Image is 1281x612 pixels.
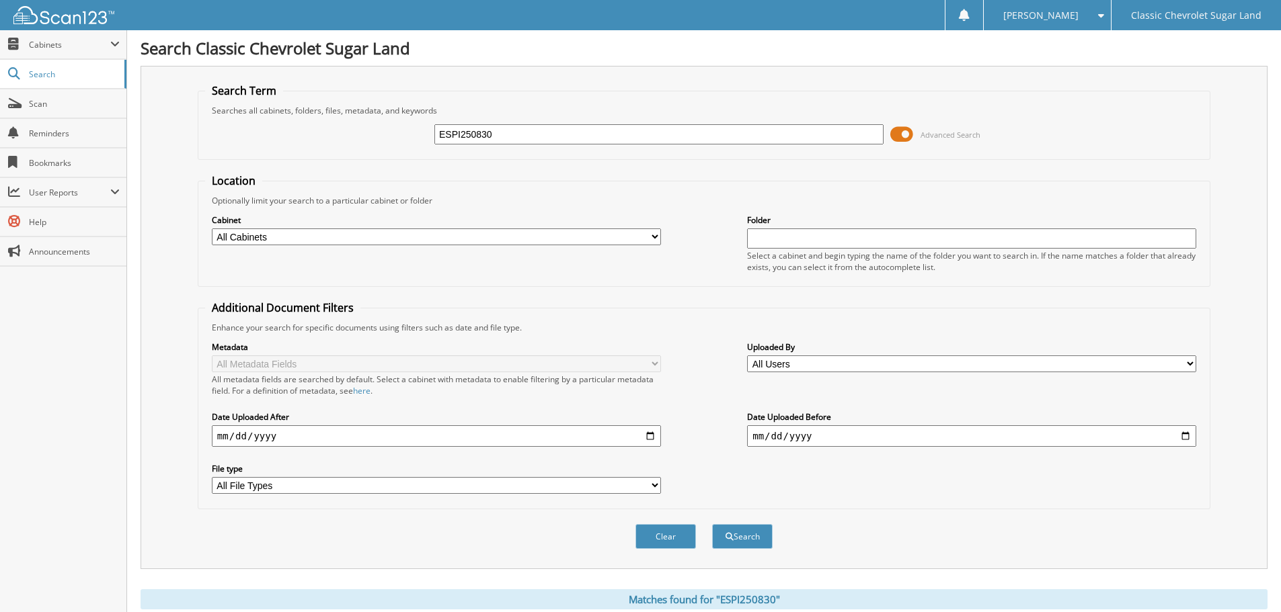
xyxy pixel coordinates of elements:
[29,69,118,80] span: Search
[1003,11,1079,19] span: [PERSON_NAME]
[205,105,1203,116] div: Searches all cabinets, folders, files, metadata, and keywords
[747,250,1196,273] div: Select a cabinet and begin typing the name of the folder you want to search in. If the name match...
[212,341,661,353] label: Metadata
[921,130,980,140] span: Advanced Search
[212,374,661,396] div: All metadata fields are searched by default. Select a cabinet with metadata to enable filtering b...
[205,300,360,315] legend: Additional Document Filters
[205,83,283,98] legend: Search Term
[205,173,262,188] legend: Location
[29,187,110,198] span: User Reports
[13,6,114,24] img: scan123-logo-white.svg
[747,411,1196,423] label: Date Uploaded Before
[635,524,696,549] button: Clear
[747,214,1196,226] label: Folder
[747,425,1196,447] input: end
[29,157,120,169] span: Bookmarks
[29,216,120,228] span: Help
[212,425,661,447] input: start
[205,195,1203,206] div: Optionally limit your search to a particular cabinet or folder
[212,411,661,423] label: Date Uploaded After
[29,246,120,257] span: Announcements
[212,214,661,226] label: Cabinet
[29,98,120,110] span: Scan
[712,524,773,549] button: Search
[747,341,1196,353] label: Uploaded By
[205,322,1203,333] div: Enhance your search for specific documents using filters such as date and file type.
[212,463,661,474] label: File type
[141,589,1268,609] div: Matches found for "ESPI250830"
[29,128,120,139] span: Reminders
[1131,11,1261,19] span: Classic Chevrolet Sugar Land
[29,39,110,50] span: Cabinets
[353,385,371,396] a: here
[141,37,1268,59] h1: Search Classic Chevrolet Sugar Land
